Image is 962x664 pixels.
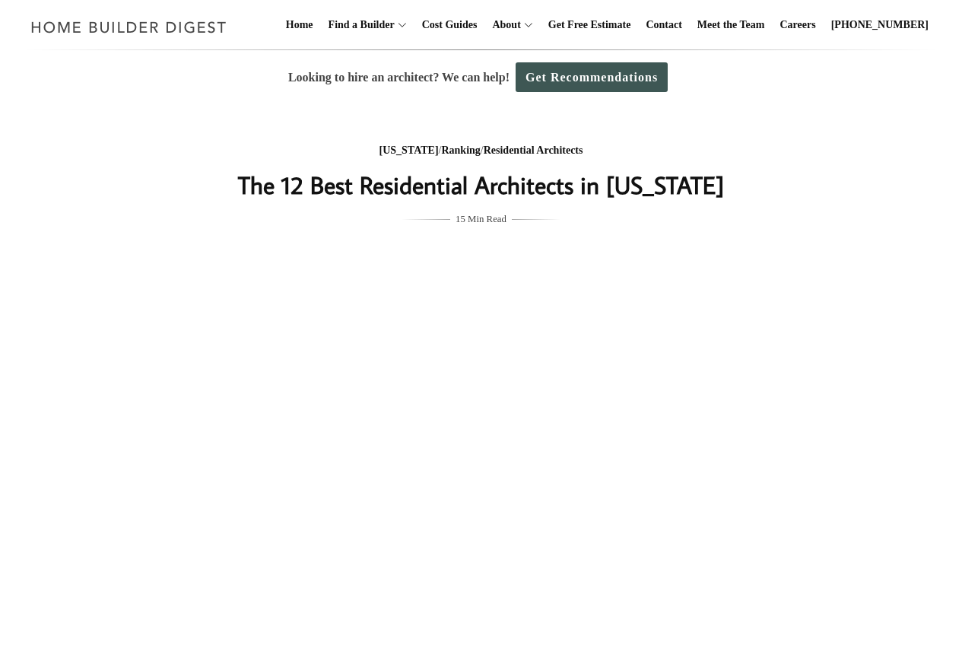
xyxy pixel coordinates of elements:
a: About [486,1,520,49]
div: / / [178,141,785,160]
a: Get Free Estimate [542,1,637,49]
a: Ranking [441,145,480,156]
img: Home Builder Digest [24,12,233,42]
span: 15 Min Read [456,211,506,227]
a: [PHONE_NUMBER] [825,1,935,49]
a: Residential Architects [484,145,583,156]
a: Careers [774,1,822,49]
a: Find a Builder [322,1,395,49]
a: Contact [640,1,687,49]
a: Get Recommendations [516,62,668,92]
a: Meet the Team [691,1,771,49]
a: Home [280,1,319,49]
a: [US_STATE] [379,145,439,156]
a: Cost Guides [416,1,484,49]
h1: The 12 Best Residential Architects in [US_STATE] [178,167,785,203]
